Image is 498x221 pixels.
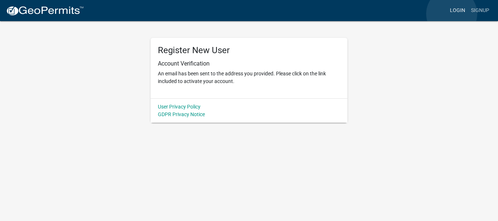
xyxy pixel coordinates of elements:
h6: Account Verification [158,60,340,67]
a: GDPR Privacy Notice [158,111,205,117]
a: Signup [468,4,492,17]
h5: Register New User [158,45,340,56]
a: User Privacy Policy [158,104,201,110]
a: Login [447,4,468,17]
p: An email has been sent to the address you provided. Please click on the link included to activate... [158,70,340,85]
